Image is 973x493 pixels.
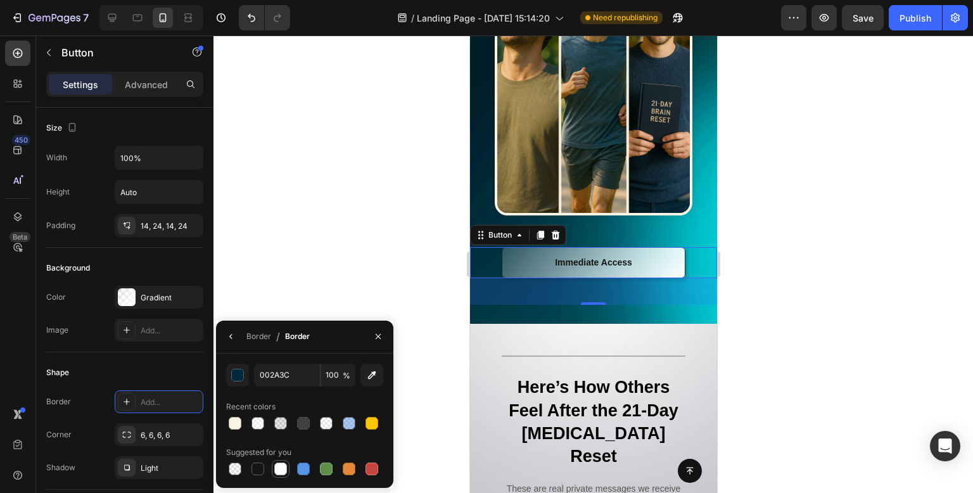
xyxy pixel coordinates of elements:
[61,45,169,60] p: Button
[46,120,80,137] div: Size
[254,364,320,387] input: Eg: FFFFFF
[239,5,290,30] div: Undo/Redo
[46,367,69,378] div: Shape
[246,331,271,342] div: Border
[46,429,72,440] div: Corner
[39,342,208,430] strong: Here’s How Others Feel After the 21-Day [MEDICAL_DATA] Reset
[343,370,350,381] span: %
[46,186,70,198] div: Height
[46,291,66,303] div: Color
[46,396,71,407] div: Border
[125,78,168,91] p: Advanced
[285,331,310,342] div: Border
[226,447,291,458] div: Suggested for you
[83,10,89,25] p: 7
[5,5,94,30] button: 7
[46,152,67,163] div: Width
[889,5,942,30] button: Publish
[930,431,960,461] div: Open Intercom Messenger
[85,221,162,234] p: Immediate Access
[46,324,68,336] div: Image
[141,325,200,336] div: Add...
[63,78,98,91] p: Settings
[46,262,90,274] div: Background
[115,146,203,169] input: Auto
[46,462,75,473] div: Shadow
[10,232,30,242] div: Beta
[276,329,280,344] span: /
[842,5,884,30] button: Save
[593,12,658,23] span: Need republishing
[16,194,44,205] div: Button
[226,401,276,413] div: Recent colors
[115,181,203,203] input: Auto
[141,221,200,232] div: 14, 24, 14, 24
[853,13,874,23] span: Save
[141,463,200,474] div: Light
[12,135,30,145] div: 450
[141,397,200,408] div: Add...
[46,220,75,231] div: Padding
[470,35,717,493] iframe: Design area
[417,11,550,25] span: Landing Page - [DATE] 15:14:20
[411,11,414,25] span: /
[141,430,200,441] div: 6, 6, 6, 6
[32,212,215,243] a: Immediate Access
[900,11,931,25] div: Publish
[141,292,200,304] div: Gradient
